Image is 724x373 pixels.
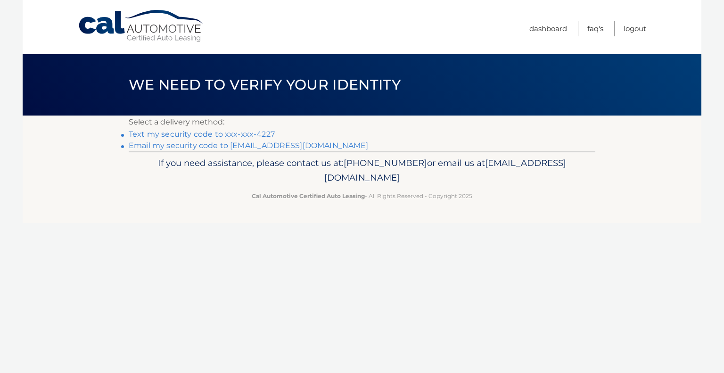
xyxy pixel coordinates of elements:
[587,21,603,36] a: FAQ's
[529,21,567,36] a: Dashboard
[129,116,595,129] p: Select a delivery method:
[344,157,427,168] span: [PHONE_NUMBER]
[135,191,589,201] p: - All Rights Reserved - Copyright 2025
[129,130,275,139] a: Text my security code to xxx-xxx-4227
[129,141,369,150] a: Email my security code to [EMAIL_ADDRESS][DOMAIN_NAME]
[135,156,589,186] p: If you need assistance, please contact us at: or email us at
[129,76,401,93] span: We need to verify your identity
[78,9,205,43] a: Cal Automotive
[624,21,646,36] a: Logout
[252,192,365,199] strong: Cal Automotive Certified Auto Leasing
